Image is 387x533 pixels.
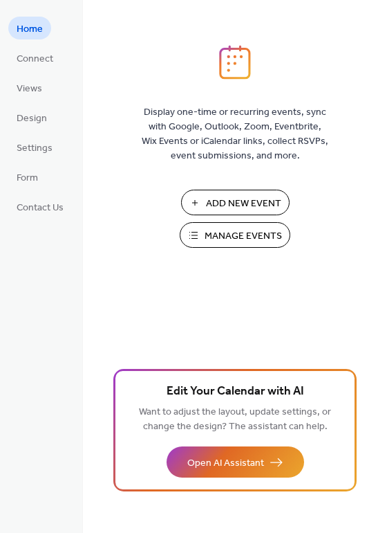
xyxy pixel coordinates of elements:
button: Open AI Assistant [167,446,304,478]
a: Views [8,76,50,99]
a: Connect [8,46,62,69]
button: Manage Events [180,222,290,248]
span: Connect [17,52,53,66]
span: Design [17,111,47,126]
span: Display one-time or recurring events, sync with Google, Outlook, Zoom, Eventbrite, Wix Events or ... [142,105,328,163]
span: Want to adjust the layout, update settings, or change the design? The assistant can help. [139,403,331,436]
span: Manage Events [205,229,282,244]
span: Settings [17,141,53,156]
img: logo_icon.svg [219,45,251,80]
span: Home [17,22,43,37]
a: Settings [8,136,61,159]
a: Home [8,17,51,39]
button: Add New Event [181,190,290,215]
span: Form [17,171,38,186]
a: Form [8,165,46,188]
span: Add New Event [206,197,281,211]
a: Design [8,106,55,129]
span: Open AI Assistant [187,456,264,471]
span: Edit Your Calendar with AI [167,382,304,401]
a: Contact Us [8,195,72,218]
span: Contact Us [17,201,64,215]
span: Views [17,82,42,96]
